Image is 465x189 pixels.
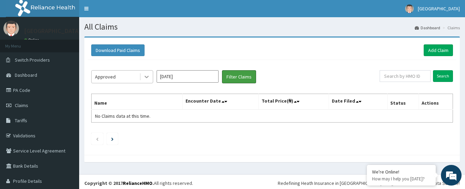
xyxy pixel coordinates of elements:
span: Switch Providers [15,57,50,63]
strong: Copyright © 2017 . [84,180,154,186]
span: Dashboard [15,72,37,78]
img: User Image [405,4,414,13]
th: Total Price(₦) [258,94,329,110]
span: Tariffs [15,117,27,124]
a: Previous page [96,136,99,142]
p: [GEOGRAPHIC_DATA] [24,28,81,34]
input: Search by HMO ID [380,70,431,82]
span: [GEOGRAPHIC_DATA] [418,6,460,12]
div: Approved [95,73,116,80]
input: Select Month and Year [157,70,219,83]
img: User Image [3,21,19,36]
a: Add Claim [424,44,453,56]
li: Claims [441,25,460,31]
input: Search [433,70,453,82]
th: Status [387,94,419,110]
span: No Claims data at this time. [95,113,150,119]
a: RelianceHMO [123,180,152,186]
a: Next page [111,136,114,142]
a: Dashboard [415,25,440,31]
span: Claims [15,102,28,108]
th: Date Filed [329,94,387,110]
h1: All Claims [84,22,460,31]
p: How may I help you today? [372,176,431,182]
div: Redefining Heath Insurance in [GEOGRAPHIC_DATA] using Telemedicine and Data Science! [278,180,460,187]
button: Filter Claims [222,70,256,83]
th: Name [92,94,183,110]
a: Online [24,38,41,42]
th: Actions [419,94,453,110]
button: Download Paid Claims [91,44,145,56]
div: We're Online! [372,169,431,175]
th: Encounter Date [182,94,258,110]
